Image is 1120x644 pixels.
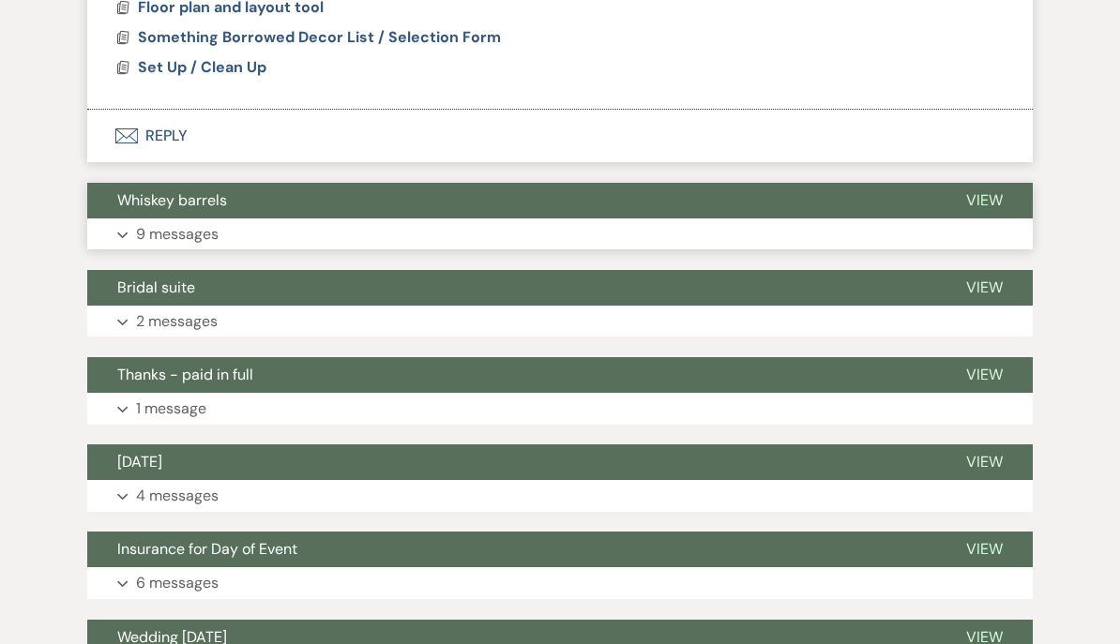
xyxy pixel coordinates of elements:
button: 2 messages [87,307,1033,338]
button: Thanks - paid in full [87,358,936,394]
span: View [966,278,1003,298]
span: Insurance for Day of Event [117,540,297,560]
button: 4 messages [87,481,1033,513]
span: View [966,191,1003,211]
button: 6 messages [87,568,1033,600]
button: 9 messages [87,219,1033,251]
button: Reply [87,111,1033,163]
button: View [936,445,1033,481]
button: 1 message [87,394,1033,426]
button: Something Borrowed Decor List / Selection Form [138,27,506,50]
span: Thanks - paid in full [117,366,253,385]
span: Set Up / Clean Up [138,58,266,78]
span: Bridal suite [117,278,195,298]
span: View [966,453,1003,472]
button: [DATE] [87,445,936,481]
p: 4 messages [136,485,219,509]
button: View [936,184,1033,219]
button: View [936,271,1033,307]
p: 6 messages [136,572,219,596]
span: [DATE] [117,453,162,472]
span: Something Borrowed Decor List / Selection Form [138,28,501,48]
button: Bridal suite [87,271,936,307]
button: View [936,532,1033,568]
span: View [966,540,1003,560]
button: Whiskey barrels [87,184,936,219]
p: 2 messages [136,310,218,335]
p: 9 messages [136,223,219,247]
span: View [966,366,1003,385]
button: Insurance for Day of Event [87,532,936,568]
button: Set Up / Clean Up [138,57,271,80]
button: View [936,358,1033,394]
p: 1 message [136,397,206,422]
span: Whiskey barrels [117,191,227,211]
